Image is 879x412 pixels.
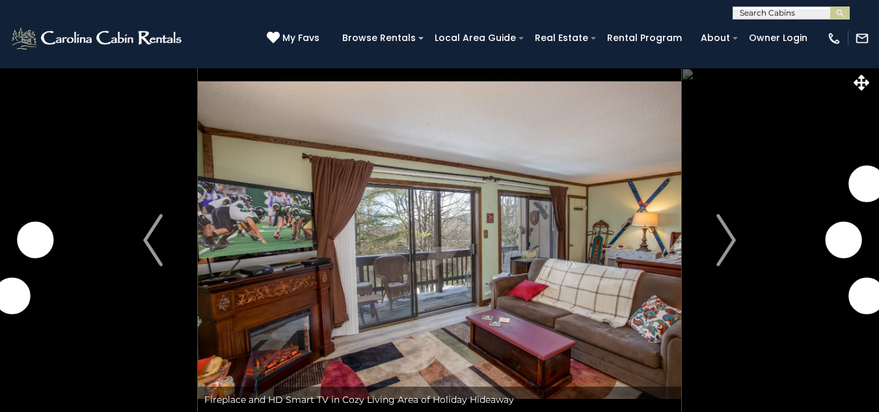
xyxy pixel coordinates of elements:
img: phone-regular-white.png [827,31,841,46]
a: Local Area Guide [428,28,522,48]
img: mail-regular-white.png [855,31,869,46]
img: arrow [716,214,736,266]
a: About [694,28,737,48]
a: Rental Program [601,28,688,48]
img: White-1-2.png [10,25,185,51]
a: Browse Rentals [336,28,422,48]
a: Owner Login [742,28,814,48]
span: My Favs [282,31,319,45]
a: Real Estate [528,28,595,48]
a: My Favs [267,31,323,46]
img: arrow [143,214,163,266]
